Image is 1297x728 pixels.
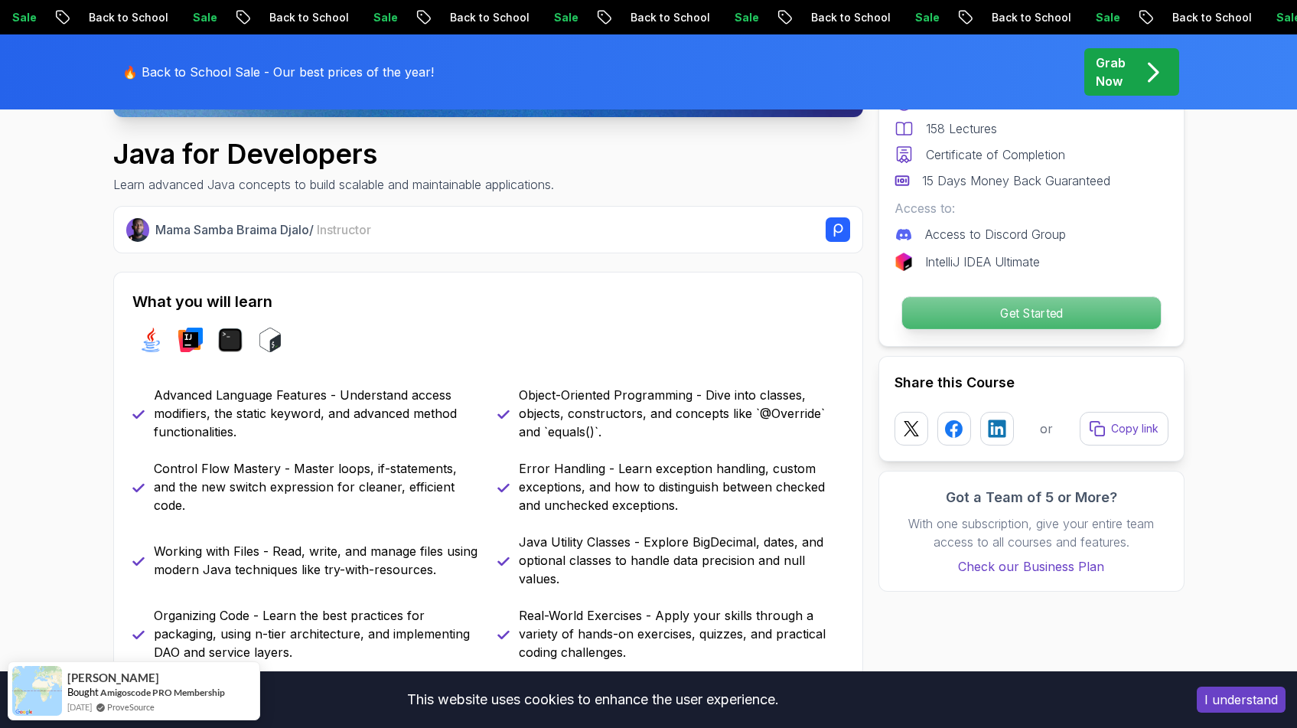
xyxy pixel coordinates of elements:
[132,291,844,312] h2: What you will learn
[1119,10,1168,25] p: Sale
[154,606,479,661] p: Organizing Code - Learn the best practices for packaging, using n-tier architecture, and implemen...
[835,10,939,25] p: Back to School
[922,171,1110,190] p: 15 Days Money Back Guaranteed
[939,10,988,25] p: Sale
[578,10,627,25] p: Sale
[1096,54,1126,90] p: Grab Now
[317,222,371,237] span: Instructor
[113,175,554,194] p: Learn advanced Java concepts to build scalable and maintainable applications.
[138,328,163,352] img: java logo
[154,386,479,441] p: Advanced Language Features - Understand access modifiers, the static keyword, and advanced method...
[217,10,266,25] p: Sale
[67,700,92,713] span: [DATE]
[12,666,62,716] img: provesource social proof notification image
[519,386,844,441] p: Object-Oriented Programming - Dive into classes, objects, constructors, and concepts like `@Overr...
[758,10,807,25] p: Sale
[107,700,155,713] a: ProveSource
[1015,10,1119,25] p: Back to School
[1111,421,1159,436] p: Copy link
[112,10,217,25] p: Back to School
[397,10,446,25] p: Sale
[925,253,1040,271] p: IntelliJ IDEA Ultimate
[926,119,997,138] p: 158 Lectures
[155,220,371,239] p: Mama Samba Braima Djalo /
[122,63,434,81] p: 🔥 Back to School Sale - Our best prices of the year!
[519,533,844,588] p: Java Utility Classes - Explore BigDecimal, dates, and optional classes to handle data precision a...
[1040,419,1053,438] p: or
[154,542,479,579] p: Working with Files - Read, write, and manage files using modern Java techniques like try-with-res...
[258,328,282,352] img: bash logo
[293,10,397,25] p: Back to School
[895,487,1168,508] h3: Got a Team of 5 or More?
[895,199,1168,217] p: Access to:
[218,328,243,352] img: terminal logo
[100,686,225,699] a: Amigoscode PRO Membership
[67,686,99,698] span: Bought
[895,514,1168,551] p: With one subscription, give your entire team access to all courses and features.
[113,139,554,169] h1: Java for Developers
[36,10,85,25] p: Sale
[654,10,758,25] p: Back to School
[519,459,844,514] p: Error Handling - Learn exception handling, custom exceptions, and how to distinguish between chec...
[895,372,1168,393] h2: Share this Course
[925,225,1066,243] p: Access to Discord Group
[519,606,844,661] p: Real-World Exercises - Apply your skills through a variety of hands-on exercises, quizzes, and pr...
[154,459,479,514] p: Control Flow Mastery - Master loops, if-statements, and the new switch expression for cleaner, ef...
[67,671,159,684] span: [PERSON_NAME]
[926,145,1065,164] p: Certificate of Completion
[126,218,150,242] img: Nelson Djalo
[11,683,1174,717] div: This website uses cookies to enhance the user experience.
[178,328,203,352] img: intellij logo
[895,557,1168,576] a: Check our Business Plan
[895,253,913,271] img: jetbrains logo
[1197,687,1286,713] button: Accept cookies
[901,296,1161,330] button: Get Started
[901,297,1160,329] p: Get Started
[1080,412,1168,446] button: Copy link
[474,10,578,25] p: Back to School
